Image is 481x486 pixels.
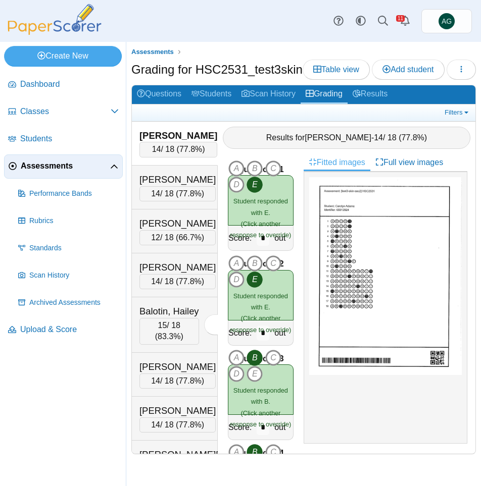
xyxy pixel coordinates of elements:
a: Assessments [4,154,123,179]
i: A [228,255,245,272]
span: 14 [151,376,160,385]
span: Dashboard [20,79,119,90]
span: Performance Bands [29,189,119,199]
span: 77.8% [178,376,201,385]
div: [PERSON_NAME][MEDICAL_DATA] [139,448,240,461]
h1: Grading for HSC2531_test3skin [131,61,303,78]
div: / 18 ( ) [139,142,217,157]
a: Grading [301,85,348,104]
span: 12 [151,233,160,242]
i: C [265,444,281,460]
span: 14 [151,420,160,429]
span: [PERSON_NAME] [305,133,371,142]
a: PaperScorer [4,28,105,36]
div: [PERSON_NAME] [139,261,216,274]
a: Assessments [129,46,176,59]
a: Add student [372,60,444,80]
span: Archived Assessments [29,298,119,308]
a: Standards [14,236,123,260]
i: E [247,177,263,193]
a: Scan History [14,263,123,288]
div: / 18 ( ) [139,373,216,389]
small: (Click another response to override) [230,387,291,428]
span: 15 [158,321,167,330]
span: 14 [151,189,160,198]
a: Results [348,85,393,104]
span: 77.8% [178,420,201,429]
span: Classes [20,106,111,117]
a: Classes [4,100,123,124]
small: (Click another response to override) [230,292,291,334]
i: E [247,272,263,288]
i: C [265,350,281,366]
div: Score: [228,320,254,345]
a: Archived Assessments [14,291,123,315]
span: 14 [152,145,161,153]
span: 77.8% [178,189,201,198]
span: Add student [382,65,434,74]
span: 14 [151,277,160,286]
span: 66.7% [178,233,201,242]
div: [PERSON_NAME] [139,217,216,230]
i: B [247,255,263,272]
span: Asena Goren [439,13,455,29]
span: Assessments [131,48,174,56]
span: Student responded with E. [233,292,288,311]
a: Performance Bands [14,182,123,206]
div: / 18 ( ) [139,417,216,433]
span: 77.8% [179,145,202,153]
div: [PERSON_NAME] [139,404,216,417]
i: D [228,177,245,193]
a: Questions [132,85,186,104]
a: Upload & Score [4,318,123,342]
i: B [247,444,263,460]
div: Balotin, Hailey [139,305,199,318]
i: D [228,272,245,288]
div: [PERSON_NAME] [139,360,216,373]
a: Create New [4,46,122,66]
a: Students [4,127,123,151]
i: B [247,350,263,366]
i: A [228,444,245,460]
span: Student responded with B. [233,387,288,405]
div: / 18 ( ) [139,230,216,245]
span: 77.8% [401,133,424,142]
i: C [265,160,281,177]
i: A [228,350,245,366]
span: Scan History [29,271,119,281]
i: B [247,160,263,177]
span: Students [20,133,119,144]
i: C [265,255,281,272]
span: Table view [313,65,359,74]
a: Full view images [370,154,448,171]
a: Asena Goren [421,9,472,33]
i: D [228,366,245,382]
span: 83.3% [158,332,180,341]
span: Student responded with E. [233,197,288,216]
i: E [247,366,263,382]
small: (Click another response to override) [230,197,291,239]
div: / 18 ( ) [139,318,199,345]
a: Dashboard [4,73,123,97]
img: 3186257_OCTOBER_6_2025T14_25_25_581000000.jpeg [309,177,462,375]
span: Assessments [21,160,110,172]
span: Standards [29,243,119,253]
i: A [228,160,245,177]
span: Upload & Score [20,324,119,335]
div: [PERSON_NAME] [139,173,216,186]
div: Results for - / 18 ( ) [223,127,470,149]
a: Scan History [236,85,301,104]
a: Rubrics [14,209,123,233]
span: Rubrics [29,216,119,226]
span: Asena Goren [442,18,452,25]
img: PaperScorer [4,4,105,35]
a: Students [186,85,236,104]
a: Filters [442,107,473,118]
span: 77.8% [178,277,201,286]
a: Fitted images [304,154,370,171]
div: / 18 ( ) [139,274,216,289]
div: out of 1 [272,320,293,345]
div: [PERSON_NAME] [139,129,217,142]
div: / 18 ( ) [139,186,216,201]
a: Alerts [394,10,416,32]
